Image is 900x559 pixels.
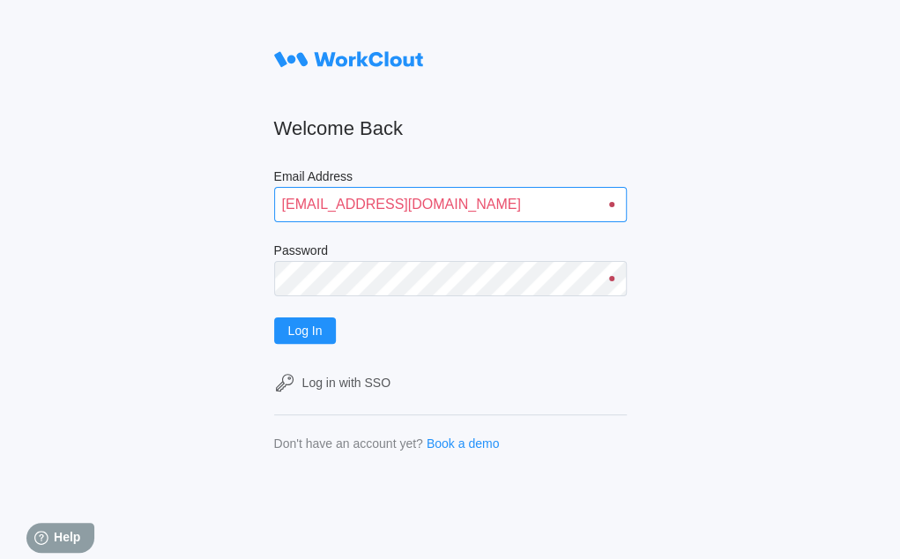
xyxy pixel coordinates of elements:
[274,169,627,187] label: Email Address
[302,376,390,390] div: Log in with SSO
[274,436,423,451] div: Don't have an account yet?
[274,187,627,222] input: Enter your email
[274,317,337,344] button: Log In
[274,116,627,141] h2: Welcome Back
[427,436,500,451] a: Book a demo
[274,243,627,261] label: Password
[274,372,627,393] a: Log in with SSO
[288,324,323,337] span: Log In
